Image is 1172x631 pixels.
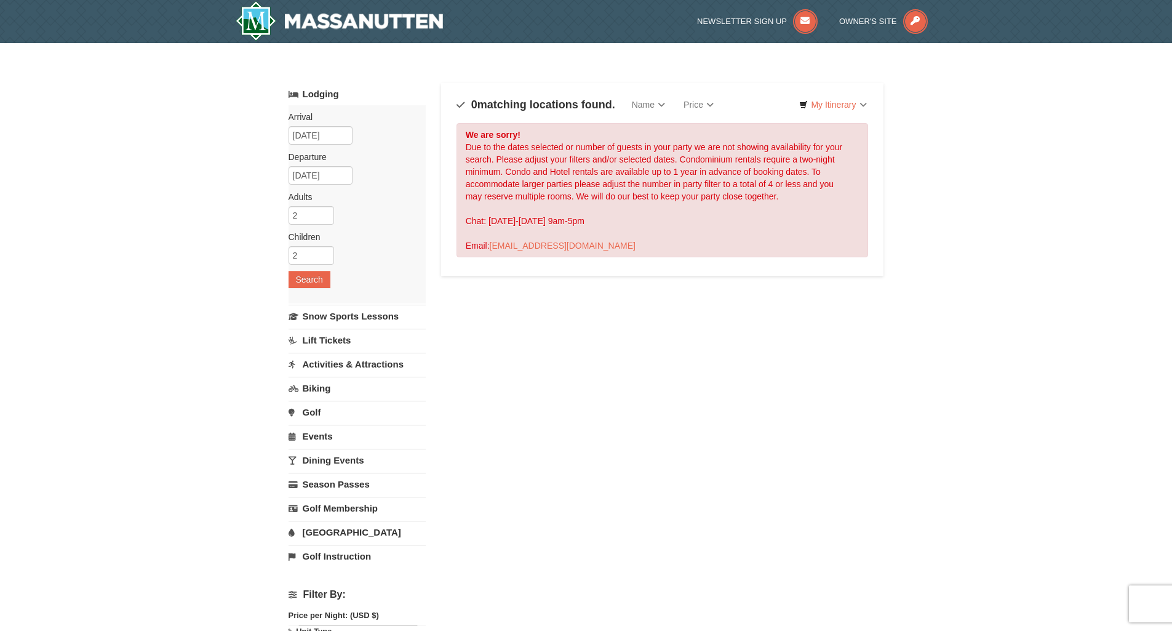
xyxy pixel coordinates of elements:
[289,111,417,123] label: Arrival
[289,271,330,288] button: Search
[289,353,426,376] a: Activities & Attractions
[289,449,426,472] a: Dining Events
[456,98,615,111] h4: matching locations found.
[289,305,426,328] a: Snow Sports Lessons
[236,1,444,41] img: Massanutten Resort Logo
[289,473,426,496] a: Season Passes
[623,92,674,117] a: Name
[839,17,928,26] a: Owner's Site
[471,98,477,111] span: 0
[289,231,417,243] label: Children
[289,545,426,568] a: Golf Instruction
[289,589,426,600] h4: Filter By:
[236,1,444,41] a: Massanutten Resort
[289,611,379,620] strong: Price per Night: (USD $)
[674,92,723,117] a: Price
[289,425,426,448] a: Events
[289,83,426,105] a: Lodging
[289,497,426,520] a: Golf Membership
[289,151,417,163] label: Departure
[289,401,426,424] a: Golf
[839,17,897,26] span: Owner's Site
[289,191,417,203] label: Adults
[289,377,426,400] a: Biking
[456,123,869,257] div: Due to the dates selected or number of guests in your party we are not showing availability for y...
[490,241,636,251] a: [EMAIL_ADDRESS][DOMAIN_NAME]
[791,95,874,114] a: My Itinerary
[697,17,787,26] span: Newsletter Sign Up
[289,329,426,352] a: Lift Tickets
[289,521,426,544] a: [GEOGRAPHIC_DATA]
[697,17,818,26] a: Newsletter Sign Up
[466,130,520,140] strong: We are sorry!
